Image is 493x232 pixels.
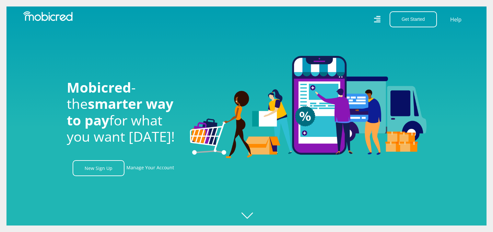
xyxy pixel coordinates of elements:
a: Help [450,15,462,24]
span: Mobicred [67,78,131,97]
img: Mobicred [23,11,73,21]
button: Get Started [390,11,437,27]
h1: - the for what you want [DATE]! [67,79,180,145]
img: Welcome to Mobicred [190,56,427,159]
a: New Sign Up [73,160,124,176]
a: Manage Your Account [126,160,174,176]
span: smarter way to pay [67,94,173,129]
